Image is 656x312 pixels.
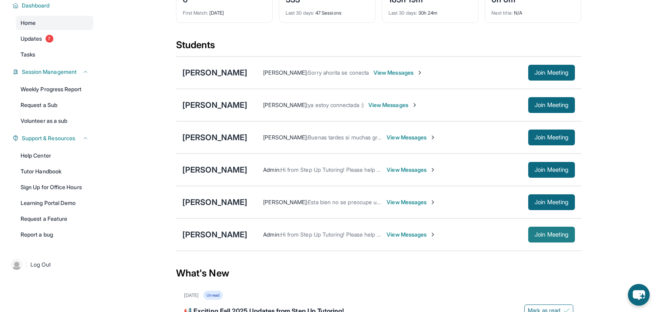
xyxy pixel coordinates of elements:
button: Join Meeting [528,97,575,113]
button: Join Meeting [528,130,575,145]
a: Weekly Progress Report [16,82,93,96]
img: Chevron-Right [430,134,436,141]
span: Admin : [263,166,280,173]
span: View Messages [374,69,423,77]
span: Support & Resources [22,134,75,142]
a: Updates7 [16,32,93,46]
span: Log Out [30,261,51,269]
a: |Log Out [8,256,93,273]
button: Join Meeting [528,194,575,210]
span: Esta bien no se preocupe usted me avisa cuando esté lista!! [308,199,457,205]
span: View Messages [387,166,436,174]
button: Session Management [19,68,89,76]
span: | [25,260,27,269]
a: Sign Up for Office Hours [16,180,93,194]
button: Join Meeting [528,65,575,81]
img: Chevron-Right [411,102,418,108]
span: Join Meeting [535,135,569,140]
div: What's New [176,256,581,291]
span: Session Management [22,68,77,76]
button: chat-button [628,284,650,306]
a: Volunteer as a sub [16,114,93,128]
a: Request a Sub [16,98,93,112]
span: Join Meeting [535,167,569,172]
button: Support & Resources [19,134,89,142]
span: Admin : [263,231,280,238]
span: First Match : [183,10,208,16]
span: Next title : [491,10,513,16]
span: Join Meeting [535,70,569,75]
span: Buenas tardes si muchas gracias [308,134,390,141]
div: [PERSON_NAME] [182,197,247,208]
span: View Messages [387,231,436,239]
a: Request a Feature [16,212,93,226]
span: Updates [21,35,42,43]
div: [PERSON_NAME] [182,67,247,78]
div: Students [176,39,581,56]
span: [PERSON_NAME] : [263,199,308,205]
span: Last 30 days : [389,10,417,16]
span: Tasks [21,51,35,58]
span: View Messages [387,133,436,141]
button: Join Meeting [528,227,575,242]
img: Chevron-Right [430,199,436,205]
img: Chevron-Right [417,70,423,76]
button: Join Meeting [528,162,575,178]
span: Sorry ahorita se conecta [308,69,369,76]
a: Learning Portal Demo [16,196,93,210]
img: user-img [11,259,22,270]
a: Report a bug [16,227,93,242]
div: N/A [491,5,574,16]
span: View Messages [387,198,436,206]
button: Dashboard [19,2,89,9]
img: Chevron-Right [430,167,436,173]
div: [PERSON_NAME] [182,229,247,240]
a: Help Center [16,148,93,163]
span: Join Meeting [535,200,569,205]
span: 7 [46,35,53,43]
div: [PERSON_NAME] [182,164,247,175]
span: Dashboard [22,2,50,9]
div: [PERSON_NAME] [182,132,247,143]
div: [DATE] [183,5,266,16]
span: Join Meeting [535,103,569,107]
span: Home [21,19,36,27]
div: 47 Sessions [286,5,369,16]
span: [PERSON_NAME] : [263,69,308,76]
img: Chevron-Right [430,231,436,238]
span: ya estoy connectada :) [308,101,364,108]
div: Unread [203,291,222,300]
a: Tutor Handbook [16,164,93,179]
a: Home [16,16,93,30]
span: Last 30 days : [286,10,314,16]
span: View Messages [368,101,418,109]
div: 30h 24m [389,5,472,16]
span: Join Meeting [535,232,569,237]
div: [PERSON_NAME] [182,100,247,111]
span: [PERSON_NAME] : [263,101,308,108]
div: [DATE] [184,292,199,299]
a: Tasks [16,47,93,62]
span: [PERSON_NAME] : [263,134,308,141]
